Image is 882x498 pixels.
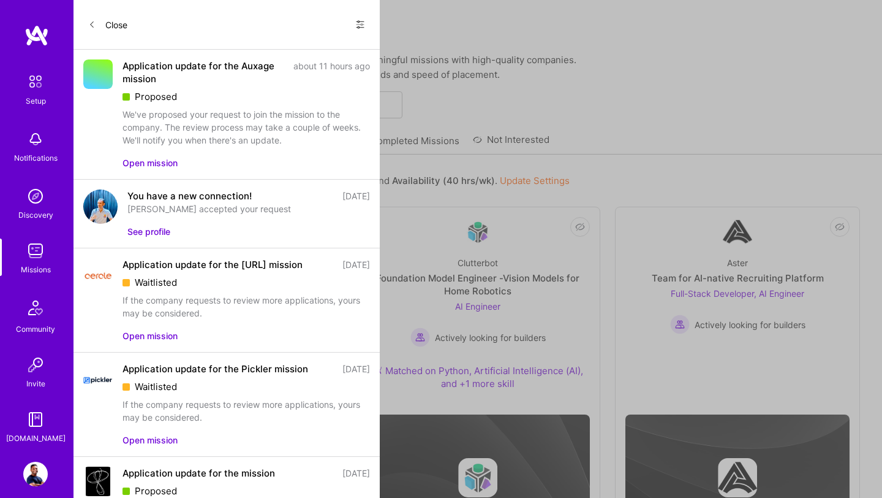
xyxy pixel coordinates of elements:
div: Missions [21,263,51,276]
div: Application update for the [URL] mission [123,258,303,271]
div: Proposed [123,90,370,103]
a: User Avatar [20,462,51,486]
img: User Avatar [23,462,48,486]
div: Application update for the Pickler mission [123,362,308,375]
img: guide book [23,407,48,432]
img: Company Logo [83,366,113,388]
button: See profile [127,225,170,238]
div: If the company requests to review more applications, yours may be considered. [123,398,370,424]
div: You have a new connection! [127,190,252,202]
img: teamwork [23,239,48,263]
div: Invite [26,377,45,390]
div: Application update for the Auxage mission [123,59,286,85]
button: Open mission [123,434,178,446]
div: [DATE] [342,467,370,480]
div: If the company requests to review more applications, yours may be considered. [123,294,370,320]
img: Company Logo [83,263,113,283]
img: Invite [23,353,48,377]
div: [PERSON_NAME] accepted your request [127,202,370,215]
button: Open mission [123,156,178,169]
div: [DOMAIN_NAME] [6,432,66,445]
button: Open mission [123,329,178,342]
img: Community [21,293,50,323]
img: logo [24,25,49,47]
div: Application update for the mission [123,467,275,480]
div: about 11 hours ago [293,59,370,85]
div: We've proposed your request to join the mission to the company. The review process may take a cou... [123,108,370,147]
div: Waitlisted [123,380,370,393]
div: [DATE] [342,258,370,271]
img: Company Logo [86,467,110,496]
div: Proposed [123,485,370,497]
img: setup [23,69,48,94]
img: user avatar [83,190,118,224]
div: Setup [26,94,46,107]
div: [DATE] [342,190,370,202]
div: Discovery [18,209,53,221]
div: [DATE] [342,362,370,375]
div: Community [16,323,55,335]
img: discovery [23,184,48,209]
div: Waitlisted [123,276,370,289]
button: Close [88,15,127,34]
